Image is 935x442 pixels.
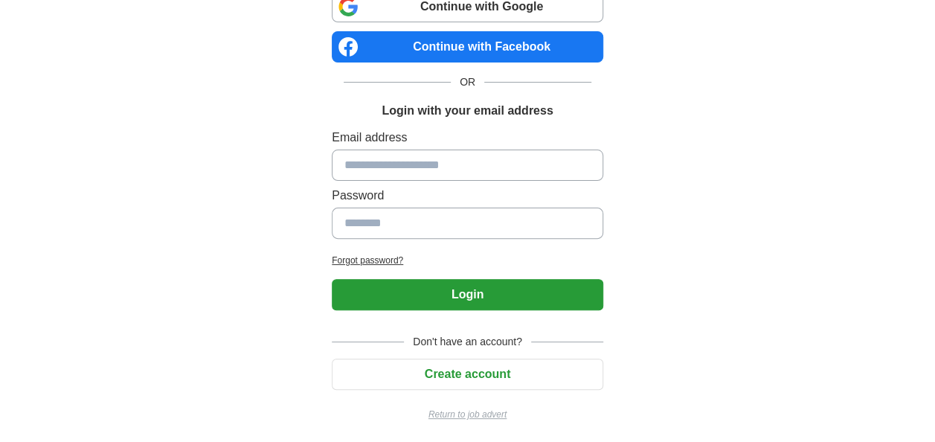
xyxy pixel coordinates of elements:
[451,74,484,90] span: OR
[382,102,553,120] h1: Login with your email address
[332,279,603,310] button: Login
[332,359,603,390] button: Create account
[332,254,603,267] a: Forgot password?
[332,31,603,63] a: Continue with Facebook
[332,408,603,421] a: Return to job advert
[404,334,531,350] span: Don't have an account?
[332,129,603,147] label: Email address
[332,368,603,380] a: Create account
[332,187,603,205] label: Password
